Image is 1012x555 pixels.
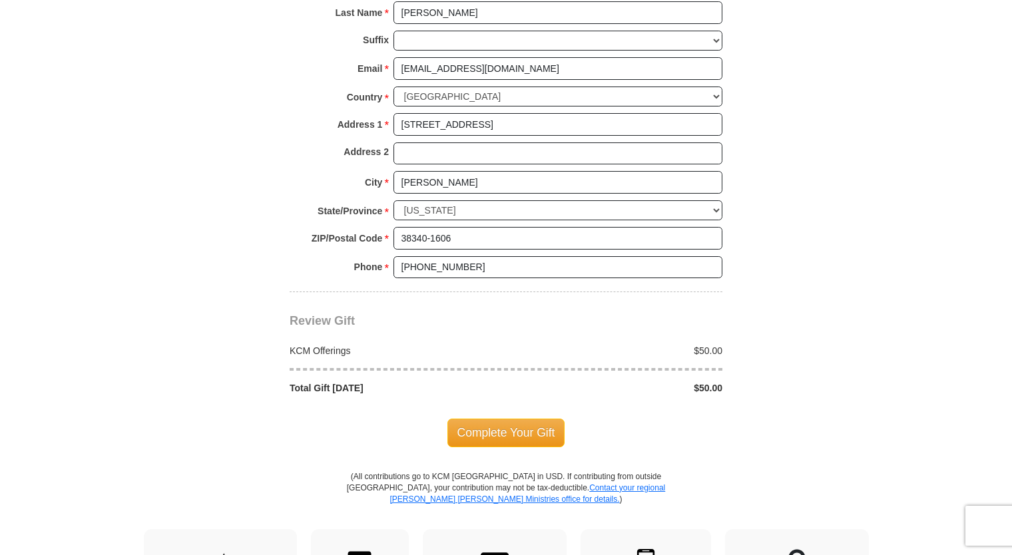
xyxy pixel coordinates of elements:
[346,471,666,529] p: (All contributions go to KCM [GEOGRAPHIC_DATA] in USD. If contributing from outside [GEOGRAPHIC_D...
[354,258,383,276] strong: Phone
[447,419,565,447] span: Complete Your Gift
[336,3,383,22] strong: Last Name
[312,229,383,248] strong: ZIP/Postal Code
[347,88,383,106] strong: Country
[338,115,383,134] strong: Address 1
[358,59,382,78] strong: Email
[318,202,382,220] strong: State/Province
[290,314,355,327] span: Review Gift
[365,173,382,192] strong: City
[283,344,507,357] div: KCM Offerings
[506,381,730,395] div: $50.00
[363,31,389,49] strong: Suffix
[283,381,507,395] div: Total Gift [DATE]
[506,344,730,357] div: $50.00
[389,483,665,504] a: Contact your regional [PERSON_NAME] [PERSON_NAME] Ministries office for details.
[344,142,389,161] strong: Address 2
